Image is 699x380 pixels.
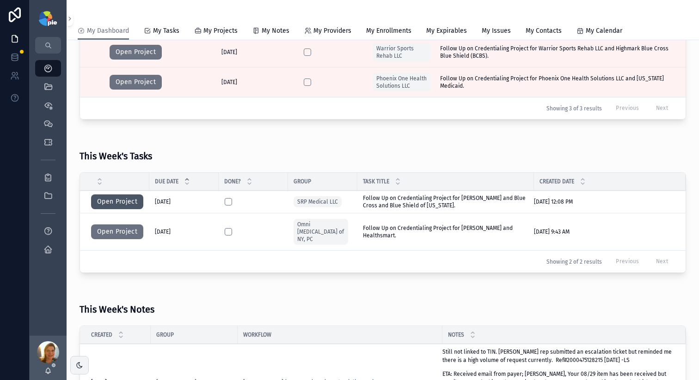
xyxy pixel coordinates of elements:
span: [DATE] 9:43 AM [534,228,570,235]
span: My Contacts [526,26,562,36]
a: My Tasks [144,23,179,41]
span: My Providers [313,26,351,36]
button: Open Project [110,75,162,90]
span: My Expirables [426,26,467,36]
span: Created [91,331,112,338]
span: Omni [MEDICAL_DATA] of NY, PC [297,221,344,243]
span: [DATE] 12:08 PM [534,198,573,205]
span: Showing 3 of 3 results [546,105,602,112]
span: Notes [448,331,464,338]
span: Follow Up on Credentialing Project for [PERSON_NAME] and Healthsmart. [363,224,528,239]
span: Group [156,331,174,338]
span: Showing 2 of 2 results [546,258,602,265]
a: My Providers [304,23,351,41]
h3: This Week's Tasks [80,149,152,163]
h3: This Week's Notes [80,302,154,316]
a: My Expirables [426,23,467,41]
div: scrollable content [30,54,67,270]
span: Created Date [540,178,574,185]
span: [DATE] [221,78,237,86]
span: Follow Up on Credentialing Project for Phoenix One Health Solutions LLC and [US_STATE] Medicaid. [440,75,674,90]
span: My Issues [482,26,511,36]
span: Follow Up on Credentialing Project for Warrior Sports Rehab LLC and Highmark Blue Cross Blue Shie... [440,45,674,60]
span: My Enrollments [366,26,411,36]
a: My Contacts [526,23,562,41]
span: Group [294,178,311,185]
a: Open Project [91,199,143,205]
span: Follow Up on Credentialing Project for [PERSON_NAME] and Blue Cross and Blue Shield of [US_STATE]. [363,194,528,209]
span: [DATE] [221,48,237,56]
a: SRP Medical LLC [294,196,342,207]
span: [DATE] [155,198,171,205]
span: Workflow [243,331,271,338]
a: My Enrollments [366,23,411,41]
a: My Projects [194,23,238,41]
span: My Tasks [153,26,179,36]
span: [DATE] [155,228,171,235]
img: App logo [39,11,57,26]
a: Phoenix One Health Solutions LLC [373,73,431,91]
span: My Calendar [586,26,622,36]
span: My Notes [262,26,289,36]
span: Done? [224,178,241,185]
a: Open Project [91,229,143,235]
span: My Dashboard [87,26,129,36]
a: Warrior Sports Rehab LLC [373,43,431,61]
a: My Calendar [576,23,622,41]
a: My Notes [252,23,289,41]
span: Task Title [363,178,389,185]
span: Due Date [155,178,178,185]
a: My Dashboard [78,23,129,40]
span: SRP Medical LLC [297,198,338,205]
span: Phoenix One Health Solutions LLC [376,75,427,90]
a: Open Project [110,79,162,85]
span: My Projects [203,26,238,36]
p: Still not linked to TIN. [PERSON_NAME] rep submitted an escalation ticket but reminded me there i... [442,348,674,364]
a: My Issues [482,23,511,41]
a: Open Project [110,49,162,55]
button: Open Project [110,45,162,60]
span: Warrior Sports Rehab LLC [376,45,427,60]
button: Open Project [91,224,143,239]
a: Omni [MEDICAL_DATA] of NY, PC [294,219,348,245]
button: Open Project [91,194,143,209]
